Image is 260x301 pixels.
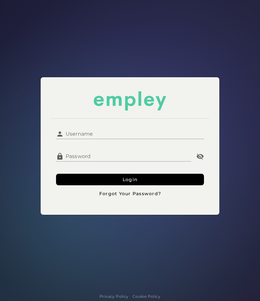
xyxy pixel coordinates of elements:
button: Login [56,174,204,185]
a: Privacy Policy [100,293,129,300]
span: Forgot Your Password? [99,191,161,196]
span: Login [122,177,138,182]
button: Forgot Your Password? [56,188,204,199]
i: Password appended action [196,153,204,160]
a: Cookie Policy [133,293,160,300]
